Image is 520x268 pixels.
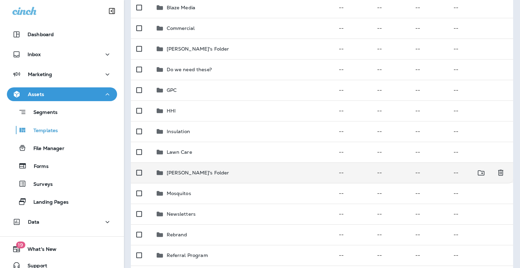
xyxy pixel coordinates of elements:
[448,100,513,121] td: --
[7,28,117,41] button: Dashboard
[372,224,410,245] td: --
[410,39,448,59] td: --
[410,80,448,100] td: --
[167,170,229,175] p: [PERSON_NAME]'s Folder
[448,80,513,100] td: --
[410,100,448,121] td: --
[372,18,410,39] td: --
[7,123,117,137] button: Templates
[7,242,117,256] button: 19What's New
[27,181,53,188] p: Surveys
[448,204,513,224] td: --
[372,121,410,142] td: --
[448,39,513,59] td: --
[333,100,372,121] td: --
[448,59,513,80] td: --
[410,204,448,224] td: --
[410,224,448,245] td: --
[102,4,122,18] button: Collapse Sidebar
[167,5,196,10] p: Blaze Media
[372,39,410,59] td: --
[167,46,229,52] p: [PERSON_NAME]'s Folder
[333,224,372,245] td: --
[372,100,410,121] td: --
[27,163,49,170] p: Forms
[333,245,372,266] td: --
[448,162,494,183] td: --
[167,149,192,155] p: Lawn Care
[372,162,410,183] td: --
[28,52,41,57] p: Inbox
[167,232,187,237] p: Rebrand
[21,246,56,255] span: What's New
[448,183,513,204] td: --
[7,87,117,101] button: Assets
[167,67,212,72] p: Do we need these?
[28,219,40,225] p: Data
[27,199,69,206] p: Landing Pages
[16,242,25,248] span: 19
[167,108,176,114] p: HHI
[7,194,117,209] button: Landing Pages
[410,183,448,204] td: --
[372,142,410,162] td: --
[333,18,372,39] td: --
[7,141,117,155] button: File Manager
[27,128,58,134] p: Templates
[372,183,410,204] td: --
[7,215,117,229] button: Data
[410,245,448,266] td: --
[333,183,372,204] td: --
[167,211,196,217] p: Newsletters
[167,129,190,134] p: Insulation
[333,59,372,80] td: --
[372,204,410,224] td: --
[494,166,508,180] button: Delete
[333,162,372,183] td: --
[333,204,372,224] td: --
[372,80,410,100] td: --
[28,92,44,97] p: Assets
[448,121,513,142] td: --
[27,146,64,152] p: File Manager
[410,162,448,183] td: --
[410,121,448,142] td: --
[410,18,448,39] td: --
[372,245,410,266] td: --
[7,159,117,173] button: Forms
[167,25,195,31] p: Commercial
[7,176,117,191] button: Surveys
[372,59,410,80] td: --
[448,18,513,39] td: --
[27,109,58,116] p: Segments
[448,224,513,245] td: --
[333,142,372,162] td: --
[7,67,117,81] button: Marketing
[167,253,208,258] p: Referral Program
[7,105,117,119] button: Segments
[448,142,513,162] td: --
[28,32,54,37] p: Dashboard
[410,59,448,80] td: --
[333,80,372,100] td: --
[167,191,191,196] p: Mosquitos
[410,142,448,162] td: --
[7,47,117,61] button: Inbox
[28,72,52,77] p: Marketing
[333,39,372,59] td: --
[474,166,488,180] button: Move to folder
[333,121,372,142] td: --
[167,87,177,93] p: GPC
[448,245,513,266] td: --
